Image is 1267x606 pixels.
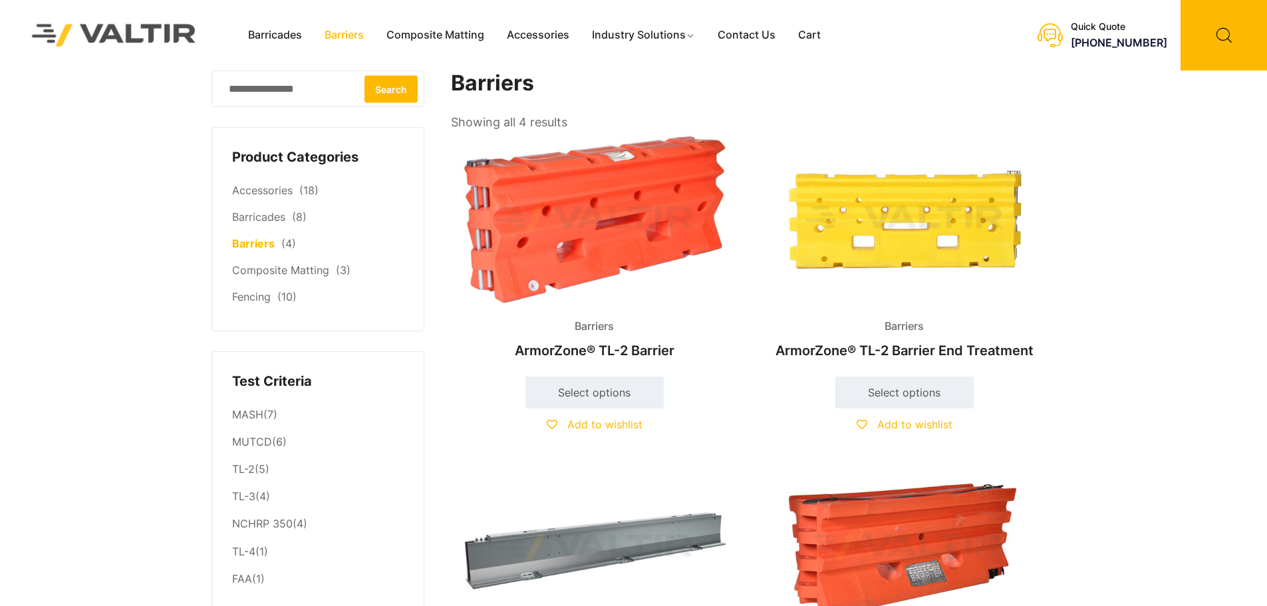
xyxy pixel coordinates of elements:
[451,71,1050,96] h1: Barriers
[495,25,581,45] a: Accessories
[525,377,664,408] a: Select options for “ArmorZone® TL-2 Barrier”
[232,263,329,277] a: Composite Matting
[232,517,293,530] a: NCHRP 350
[1071,36,1167,49] a: [PHONE_NUMBER]
[857,418,952,431] a: Add to wishlist
[232,538,404,565] li: (1)
[232,511,404,538] li: (4)
[292,210,307,224] span: (8)
[232,435,272,448] a: MUTCD
[835,377,974,408] a: Select options for “ArmorZone® TL-2 Barrier End Treatment”
[787,25,832,45] a: Cart
[232,565,404,589] li: (1)
[451,111,567,134] p: Showing all 4 results
[451,133,738,365] a: BarriersArmorZone® TL-2 Barrier
[364,75,418,102] button: Search
[232,401,404,428] li: (7)
[232,148,404,168] h4: Product Categories
[232,210,285,224] a: Barricades
[581,25,706,45] a: Industry Solutions
[232,408,263,421] a: MASH
[232,572,252,585] a: FAA
[761,133,1048,365] a: BarriersArmorZone® TL-2 Barrier End Treatment
[565,317,624,337] span: Barriers
[232,429,404,456] li: (6)
[706,25,787,45] a: Contact Us
[232,237,275,250] a: Barriers
[232,462,255,476] a: TL-2
[232,290,271,303] a: Fencing
[375,25,495,45] a: Composite Matting
[875,317,934,337] span: Barriers
[232,484,404,511] li: (4)
[281,237,296,250] span: (4)
[232,545,255,558] a: TL-4
[232,456,404,484] li: (5)
[299,184,319,197] span: (18)
[15,7,213,63] img: Valtir Rentals
[761,336,1048,365] h2: ArmorZone® TL-2 Barrier End Treatment
[232,184,293,197] a: Accessories
[336,263,351,277] span: (3)
[232,490,255,503] a: TL-3
[1071,21,1167,33] div: Quick Quote
[451,336,738,365] h2: ArmorZone® TL-2 Barrier
[237,25,313,45] a: Barricades
[232,372,404,392] h4: Test Criteria
[567,418,642,431] span: Add to wishlist
[547,418,642,431] a: Add to wishlist
[277,290,297,303] span: (10)
[313,25,375,45] a: Barriers
[877,418,952,431] span: Add to wishlist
